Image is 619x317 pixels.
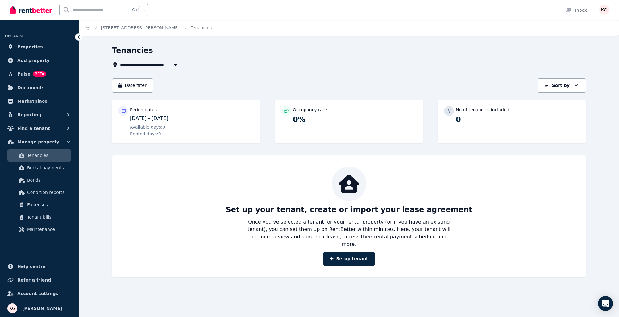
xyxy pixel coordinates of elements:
[5,54,74,67] a: Add property
[5,136,74,148] button: Manage property
[17,43,43,51] span: Properties
[17,97,47,105] span: Marketplace
[5,109,74,121] button: Reporting
[7,211,71,223] a: Tenant bills
[7,303,17,313] img: Kai Ghalami
[130,124,165,130] span: Available days: 0
[79,20,219,36] nav: Breadcrumb
[17,263,46,270] span: Help centre
[17,84,45,91] span: Documents
[5,81,74,94] a: Documents
[27,213,69,221] span: Tenant bills
[17,70,31,78] span: Pulse
[27,189,69,196] span: Condition reports
[5,34,24,38] span: ORGANISE
[17,138,59,146] span: Manage property
[293,115,417,125] p: 0%
[191,25,212,31] span: Tenancies
[10,5,52,14] img: RentBetter
[552,82,570,89] p: Sort by
[27,164,69,171] span: Rental payments
[5,122,74,134] button: Find a tenant
[17,125,50,132] span: Find a tenant
[7,186,71,199] a: Condition reports
[130,107,157,113] p: Period dates
[130,115,254,122] p: [DATE] - [DATE]
[130,131,161,137] span: Rented days: 0
[143,7,145,12] span: k
[22,305,62,312] span: [PERSON_NAME]
[5,260,74,273] a: Help centre
[293,107,327,113] p: Occupancy rate
[17,290,58,297] span: Account settings
[27,176,69,184] span: Bonds
[598,296,613,311] div: Open Intercom Messenger
[5,95,74,107] a: Marketplace
[7,223,71,236] a: Maintenance
[7,162,71,174] a: Rental payments
[33,71,46,77] span: BETA
[131,6,140,14] span: Ctrl
[5,274,74,286] a: Refer a friend
[112,78,153,93] button: Date filter
[456,115,580,125] p: 0
[5,41,74,53] a: Properties
[245,218,453,248] p: Once you’ve selected a tenant for your rental property (or if you have an existing tenant), you c...
[27,201,69,208] span: Expenses
[101,25,180,30] a: [STREET_ADDRESS][PERSON_NAME]
[27,152,69,159] span: Tenancies
[538,78,586,93] button: Sort by
[17,111,41,118] span: Reporting
[226,205,472,215] p: Set up your tenant, create or import your lease agreement
[7,174,71,186] a: Bonds
[565,7,587,13] div: Inbox
[7,199,71,211] a: Expenses
[323,252,375,266] a: Setup tenant
[456,107,509,113] p: No of tenancies included
[5,287,74,300] a: Account settings
[112,46,153,56] h1: Tenancies
[7,149,71,162] a: Tenancies
[599,5,609,15] img: Kai Ghalami
[5,68,74,80] a: PulseBETA
[27,226,69,233] span: Maintenance
[17,276,51,284] span: Refer a friend
[17,57,50,64] span: Add property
